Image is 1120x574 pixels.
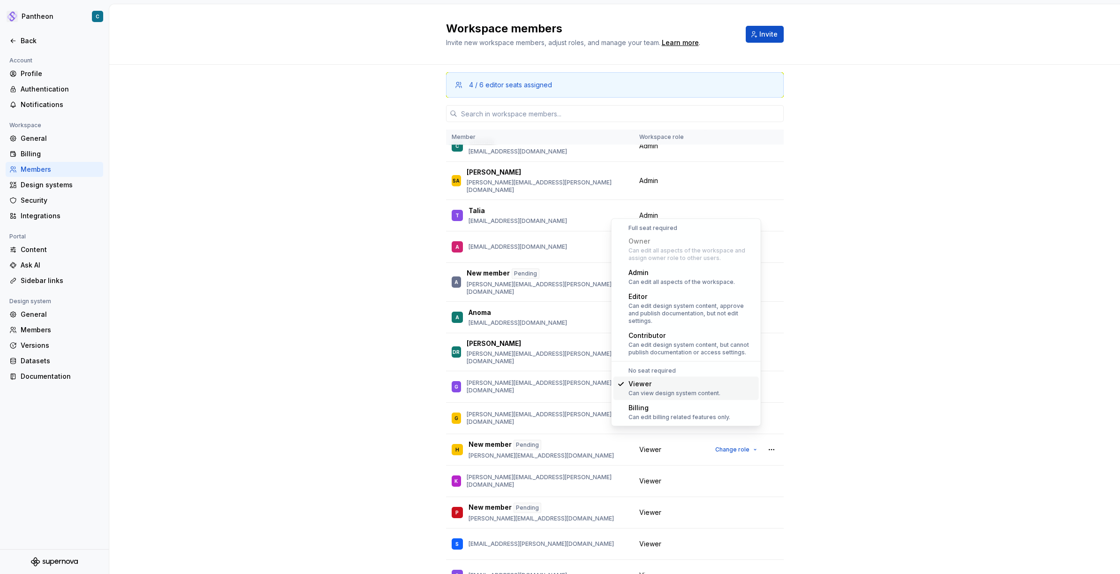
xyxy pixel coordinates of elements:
div: Back [21,36,99,46]
p: New member [469,440,512,450]
span: Invite new workspace members, adjust roles, and manage your team. [446,38,660,46]
div: Pending [514,440,541,450]
input: Search in workspace members... [457,105,784,122]
button: Invite [746,26,784,43]
a: General [6,307,103,322]
div: H [455,445,459,454]
div: Can view design system content. [628,390,720,397]
span: Admin [639,141,658,151]
span: Admin [639,176,658,185]
p: [EMAIL_ADDRESS][DOMAIN_NAME] [469,319,567,327]
th: Workspace role [634,130,705,145]
p: [PERSON_NAME] [467,339,521,348]
div: A [454,277,458,287]
a: Notifications [6,97,103,112]
a: Profile [6,66,103,81]
div: Sidebar links [21,276,99,285]
div: G [454,382,458,391]
div: Versions [21,341,99,350]
a: Design systems [6,177,103,192]
div: Pending [514,503,541,513]
div: Design system [6,296,55,307]
div: Can edit all aspects of the workspace. [628,278,735,286]
div: Account [6,55,36,66]
div: Workspace [6,120,45,131]
div: Members [21,165,99,174]
a: Billing [6,146,103,161]
div: SA [453,176,460,185]
div: K [454,476,458,486]
div: Design systems [21,180,99,190]
p: [EMAIL_ADDRESS][DOMAIN_NAME] [469,217,567,225]
div: Billing [628,403,730,413]
a: Integrations [6,208,103,223]
a: Sidebar links [6,273,103,288]
img: 2ea59a0b-fef9-4013-8350-748cea000017.png [7,11,18,22]
p: [PERSON_NAME][EMAIL_ADDRESS][PERSON_NAME][DOMAIN_NAME] [467,350,628,365]
p: [PERSON_NAME][EMAIL_ADDRESS][DOMAIN_NAME] [469,515,614,522]
a: Documentation [6,369,103,384]
svg: Supernova Logo [31,557,78,566]
p: [EMAIL_ADDRESS][DOMAIN_NAME] [469,148,567,155]
h2: Workspace members [446,21,734,36]
a: Authentication [6,82,103,97]
div: A [455,242,459,252]
div: Profile [21,69,99,78]
p: [PERSON_NAME][EMAIL_ADDRESS][PERSON_NAME][DOMAIN_NAME] [467,474,628,489]
p: [PERSON_NAME][EMAIL_ADDRESS][DOMAIN_NAME] [469,452,614,459]
a: Members [6,162,103,177]
div: S [455,539,459,549]
p: [PERSON_NAME][EMAIL_ADDRESS][PERSON_NAME][DOMAIN_NAME] [467,411,628,426]
p: [PERSON_NAME][EMAIL_ADDRESS][PERSON_NAME][DOMAIN_NAME] [467,179,628,194]
div: P [455,508,459,517]
div: Portal [6,231,30,242]
div: DR [453,347,460,357]
a: Content [6,242,103,257]
div: Can edit billing related features only. [628,413,730,421]
p: [EMAIL_ADDRESS][PERSON_NAME][DOMAIN_NAME] [469,540,614,548]
div: Notifications [21,100,99,109]
p: [PERSON_NAME] [467,168,521,177]
p: [PERSON_NAME][EMAIL_ADDRESS][PERSON_NAME][DOMAIN_NAME] [467,281,628,296]
div: Contributor [628,331,755,340]
div: 4 / 6 editor seats assigned [469,80,552,90]
div: G [454,413,458,423]
span: Viewer [639,445,661,454]
div: No seat required [613,367,759,375]
p: New member [469,503,512,513]
th: Member [446,130,634,145]
div: Ask AI [21,260,99,270]
a: Back [6,33,103,48]
div: Viewer [628,379,720,389]
a: Ask AI [6,258,103,273]
a: Members [6,322,103,337]
p: [PERSON_NAME][EMAIL_ADDRESS][PERSON_NAME][DOMAIN_NAME] [467,379,628,394]
span: Viewer [639,539,661,549]
div: A [455,313,459,322]
p: [EMAIL_ADDRESS][DOMAIN_NAME] [469,243,567,251]
span: . [660,39,700,46]
div: Security [21,196,99,205]
p: Talia [469,206,485,215]
div: C [96,13,99,20]
div: General [21,310,99,319]
div: Billing [21,149,99,159]
span: Invite [759,30,778,39]
div: Editor [628,292,755,301]
span: Viewer [639,476,661,486]
div: Pending [512,268,539,279]
a: Security [6,193,103,208]
div: Learn more [662,38,699,47]
button: PantheonC [2,6,107,27]
div: Can edit all aspects of the workspace and assign owner role to other users. [628,247,755,262]
div: Can edit design system content, approve and publish documentation, but not edit settings. [628,302,755,325]
div: Content [21,245,99,254]
div: Pantheon [22,12,53,21]
div: Members [21,325,99,335]
div: Can edit design system content, but cannot publish documentation or access settings. [628,341,755,356]
a: Versions [6,338,103,353]
div: Authentication [21,84,99,94]
div: C [455,141,459,151]
div: Documentation [21,372,99,381]
div: Full seat required [613,224,759,232]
